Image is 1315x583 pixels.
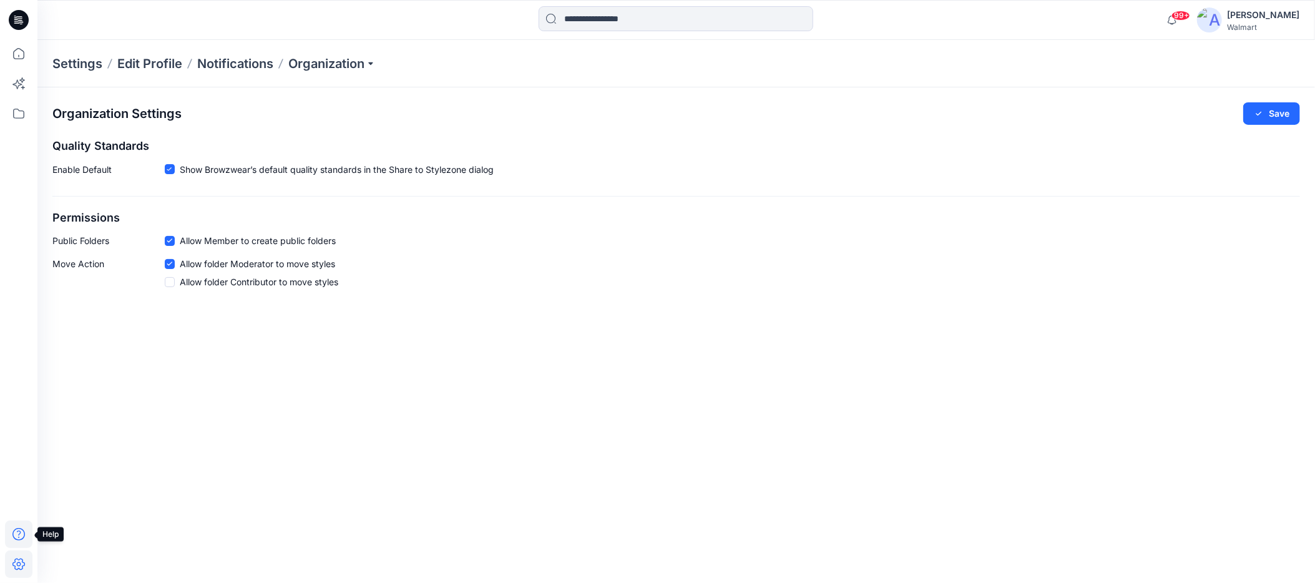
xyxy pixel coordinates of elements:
p: Settings [52,55,102,72]
h2: Permissions [52,212,1300,225]
span: Show Browzwear’s default quality standards in the Share to Stylezone dialog [180,163,494,176]
span: Allow Member to create public folders [180,234,336,247]
a: Notifications [197,55,273,72]
a: Edit Profile [117,55,182,72]
h2: Quality Standards [52,140,1300,153]
span: Allow folder Moderator to move styles [180,257,335,270]
p: Move Action [52,257,165,293]
button: Save [1243,102,1300,125]
p: Enable Default [52,163,165,181]
span: Allow folder Contributor to move styles [180,275,338,288]
div: [PERSON_NAME] [1227,7,1299,22]
div: Walmart [1227,22,1299,32]
h2: Organization Settings [52,107,182,121]
p: Public Folders [52,234,165,247]
span: 99+ [1171,11,1190,21]
img: avatar [1197,7,1222,32]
